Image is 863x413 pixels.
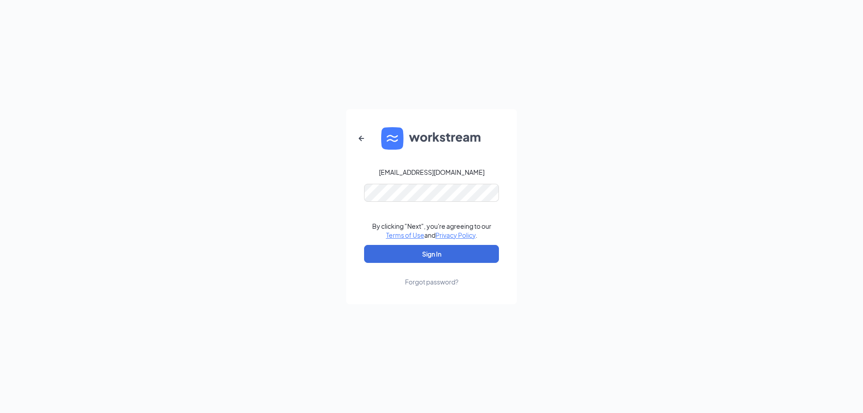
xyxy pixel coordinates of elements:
[356,133,367,144] svg: ArrowLeftNew
[405,263,458,286] a: Forgot password?
[436,231,476,239] a: Privacy Policy
[372,222,491,240] div: By clicking "Next", you're agreeing to our and .
[405,277,458,286] div: Forgot password?
[381,127,482,150] img: WS logo and Workstream text
[364,245,499,263] button: Sign In
[351,128,372,149] button: ArrowLeftNew
[379,168,485,177] div: [EMAIL_ADDRESS][DOMAIN_NAME]
[386,231,424,239] a: Terms of Use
